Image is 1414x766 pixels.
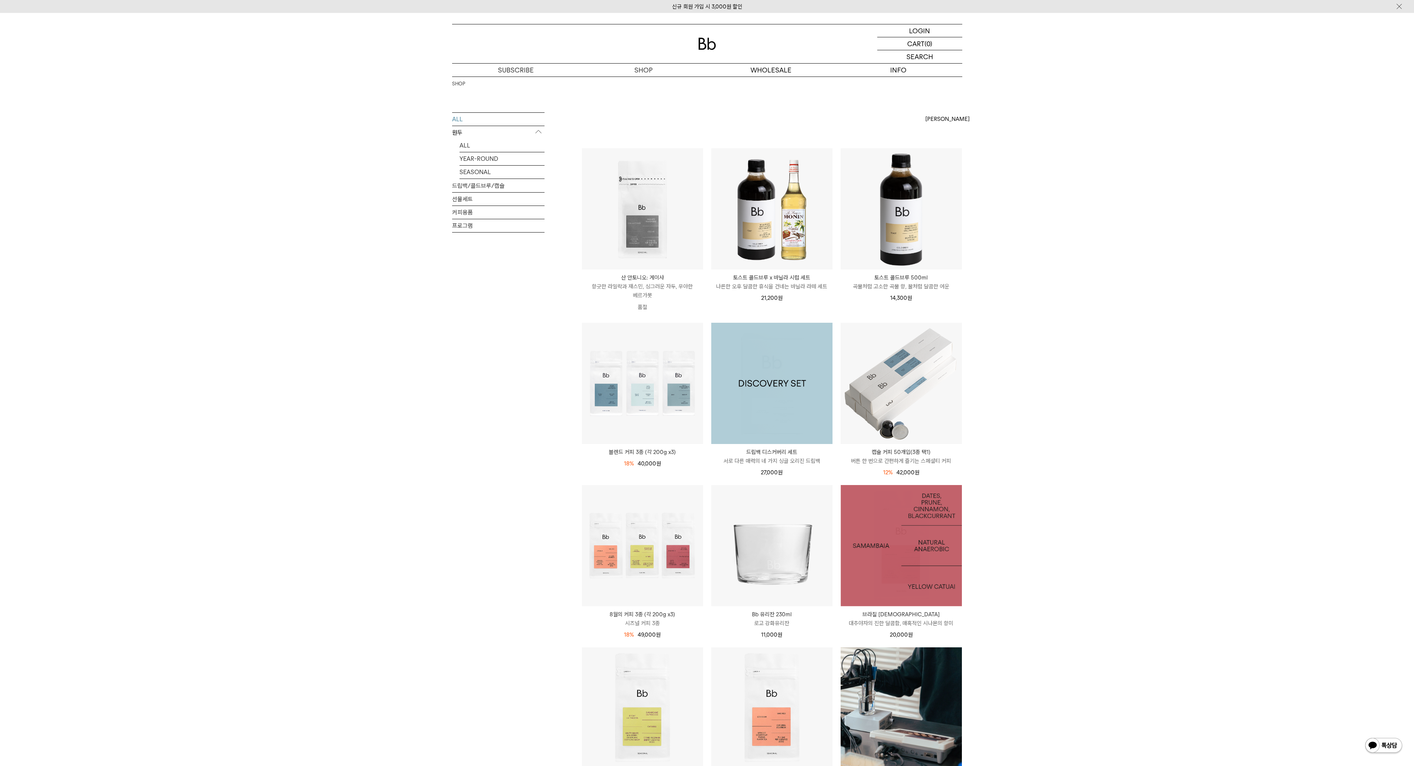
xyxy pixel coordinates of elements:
[711,273,833,291] a: 토스트 콜드브루 x 바닐라 시럽 세트 나른한 오후 달콤한 휴식을 건네는 바닐라 라떼 세트
[624,459,634,468] div: 18%
[452,193,545,206] a: 선물세트
[778,469,783,476] span: 원
[841,273,962,282] p: 토스트 콜드브루 500ml
[582,148,703,270] img: 산 안토니오: 게이샤
[908,631,913,638] span: 원
[883,468,893,477] div: 12%
[778,295,783,301] span: 원
[841,457,962,465] p: 버튼 한 번으로 간편하게 즐기는 스페셜티 커피
[906,50,933,63] p: SEARCH
[711,448,833,465] a: 드립백 디스커버리 세트 서로 다른 매력의 네 가지 싱글 오리진 드립백
[890,631,913,638] span: 20,000
[460,139,545,152] a: ALL
[711,610,833,628] a: Bb 유리잔 230ml 로고 강화유리잔
[656,631,661,638] span: 원
[460,166,545,179] a: SEASONAL
[711,273,833,282] p: 토스트 콜드브루 x 바닐라 시럽 세트
[711,323,833,444] a: 드립백 디스커버리 세트
[452,179,545,192] a: 드립백/콜드브루/캡슐
[890,295,912,301] span: 14,300
[841,148,962,270] img: 토스트 콜드브루 500ml
[841,485,962,606] a: 브라질 사맘바이아
[909,24,930,37] p: LOGIN
[841,323,962,444] img: 캡슐 커피 50개입(3종 택1)
[835,64,962,77] p: INFO
[452,113,545,126] a: ALL
[698,38,716,50] img: 로고
[711,619,833,628] p: 로고 강화유리잔
[582,610,703,619] p: 8월의 커피 3종 (각 200g x3)
[582,485,703,606] img: 8월의 커피 3종 (각 200g x3)
[452,206,545,219] a: 커피용품
[656,460,661,467] span: 원
[452,219,545,232] a: 프로그램
[907,37,925,50] p: CART
[777,631,782,638] span: 원
[896,469,919,476] span: 42,000
[638,631,661,638] span: 49,000
[711,448,833,457] p: 드립백 디스커버리 세트
[841,610,962,619] p: 브라질 [DEMOGRAPHIC_DATA]
[582,448,703,457] a: 블렌드 커피 3종 (각 200g x3)
[582,273,703,282] p: 산 안토니오: 게이샤
[582,619,703,628] p: 시즈널 커피 3종
[711,610,833,619] p: Bb 유리잔 230ml
[582,610,703,628] a: 8월의 커피 3종 (각 200g x3) 시즈널 커피 3종
[460,152,545,165] a: YEAR-ROUND
[582,273,703,300] a: 산 안토니오: 게이샤 향긋한 라일락과 재스민, 싱그러운 자두, 우아한 베르가못
[582,300,703,315] p: 품절
[761,469,783,476] span: 27,000
[582,323,703,444] img: 블렌드 커피 3종 (각 200g x3)
[624,630,634,639] div: 18%
[841,448,962,457] p: 캡슐 커피 50개입(3종 택1)
[761,295,783,301] span: 21,200
[907,295,912,301] span: 원
[841,610,962,628] a: 브라질 [DEMOGRAPHIC_DATA] 대추야자의 진한 달콤함, 매혹적인 시나몬의 향미
[711,282,833,291] p: 나른한 오후 달콤한 휴식을 건네는 바닐라 라떼 세트
[711,457,833,465] p: 서로 다른 매력의 네 가지 싱글 오리진 드립백
[925,37,932,50] p: (0)
[582,282,703,300] p: 향긋한 라일락과 재스민, 싱그러운 자두, 우아한 베르가못
[761,631,782,638] span: 11,000
[452,126,545,139] p: 원두
[711,148,833,270] img: 토스트 콜드브루 x 바닐라 시럽 세트
[841,619,962,628] p: 대추야자의 진한 달콤함, 매혹적인 시나몬의 향미
[711,323,833,444] img: 1000001174_add2_035.jpg
[638,460,661,467] span: 40,000
[877,24,962,37] a: LOGIN
[877,37,962,50] a: CART (0)
[925,115,970,123] span: [PERSON_NAME]
[707,64,835,77] p: WHOLESALE
[580,64,707,77] a: SHOP
[841,448,962,465] a: 캡슐 커피 50개입(3종 택1) 버튼 한 번으로 간편하게 즐기는 스페셜티 커피
[711,485,833,606] img: Bb 유리잔 230ml
[452,64,580,77] a: SUBSCRIBE
[452,80,465,88] a: SHOP
[672,3,742,10] a: 신규 회원 가입 시 3,000원 할인
[841,485,962,606] img: 1000000483_add2_035.jpg
[915,469,919,476] span: 원
[841,273,962,291] a: 토스트 콜드브루 500ml 곡물처럼 고소한 곡물 향, 꿀처럼 달콤한 여운
[841,282,962,291] p: 곡물처럼 고소한 곡물 향, 꿀처럼 달콤한 여운
[1364,737,1403,755] img: 카카오톡 채널 1:1 채팅 버튼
